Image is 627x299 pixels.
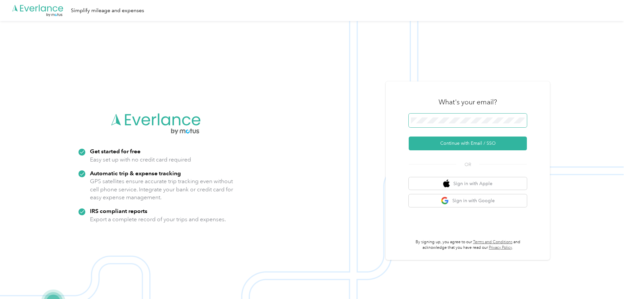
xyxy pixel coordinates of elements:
[441,197,449,205] img: google logo
[409,177,527,190] button: apple logoSign in with Apple
[456,161,479,168] span: OR
[90,177,233,202] p: GPS satellites ensure accurate trip tracking even without cell phone service. Integrate your bank...
[71,7,144,15] div: Simplify mileage and expenses
[489,245,512,250] a: Privacy Policy
[439,97,497,107] h3: What's your email?
[409,239,527,251] p: By signing up, you agree to our and acknowledge that you have read our .
[473,240,512,245] a: Terms and Conditions
[90,156,191,164] p: Easy set up with no credit card required
[90,207,147,214] strong: IRS compliant reports
[90,148,141,155] strong: Get started for free
[90,215,226,224] p: Export a complete record of your trips and expenses.
[409,137,527,150] button: Continue with Email / SSO
[443,180,450,188] img: apple logo
[90,170,181,177] strong: Automatic trip & expense tracking
[409,194,527,207] button: google logoSign in with Google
